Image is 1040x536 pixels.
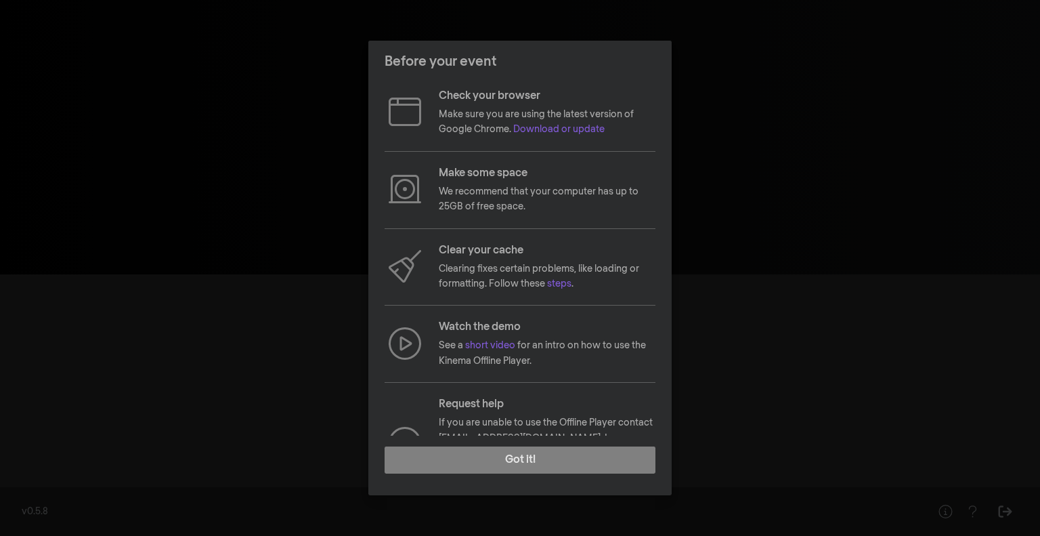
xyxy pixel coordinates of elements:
[439,165,655,182] p: Make some space
[439,434,601,443] a: [EMAIL_ADDRESS][DOMAIN_NAME]
[547,279,571,289] a: steps
[439,415,655,491] p: If you are unable to use the Offline Player contact . In some cases, a backup link to stream the ...
[439,319,655,335] p: Watch the demo
[439,243,655,259] p: Clear your cache
[439,88,655,104] p: Check your browser
[513,125,605,134] a: Download or update
[439,107,655,138] p: Make sure you are using the latest version of Google Chrome.
[368,41,672,83] header: Before your event
[385,447,655,474] button: Got it!
[439,184,655,215] p: We recommend that your computer has up to 25GB of free space.
[439,396,655,413] p: Request help
[439,338,655,369] p: See a for an intro on how to use the Kinema Offline Player.
[439,262,655,292] p: Clearing fixes certain problems, like loading or formatting. Follow these .
[465,341,515,350] a: short video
